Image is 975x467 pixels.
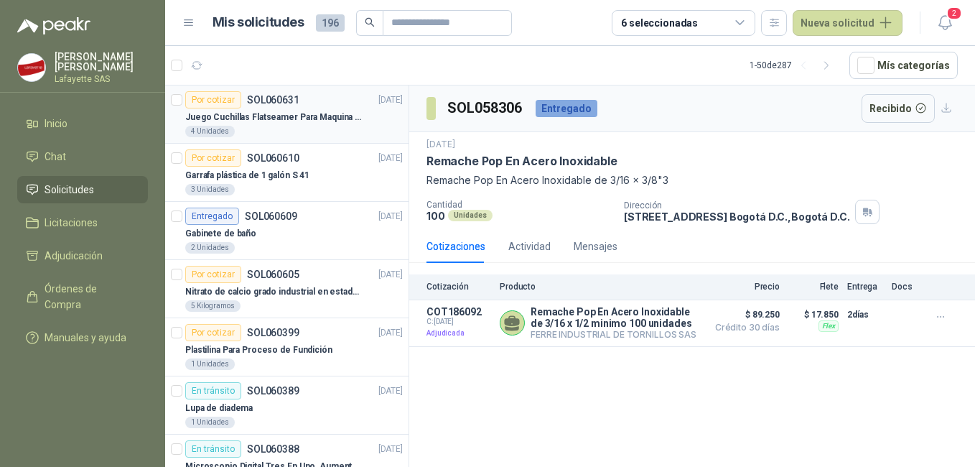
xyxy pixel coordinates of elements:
p: Remache Pop En Acero Inoxidable de 3/16 x 3/8"3 [426,172,958,188]
p: Remache Pop En Acero Inoxidable [426,154,617,169]
button: Mís categorías [849,52,958,79]
a: Adjudicación [17,242,148,269]
span: Manuales y ayuda [45,330,126,346]
span: Inicio [45,116,67,131]
p: Juego Cuchillas Flatseamer Para Maquina de Coser [185,111,364,124]
div: 3 Unidades [185,184,235,195]
p: [DATE] [378,152,403,165]
p: Precio [708,282,780,292]
button: Recibido [862,94,936,123]
p: Nitrato de calcio grado industrial en estado solido [185,285,364,299]
a: Por cotizarSOL060610[DATE] Garrafa plástica de 1 galón S 413 Unidades [165,144,409,202]
p: Flete [788,282,839,292]
div: Por cotizar [185,91,241,108]
p: [DATE] [378,326,403,340]
p: [PERSON_NAME] [PERSON_NAME] [55,52,148,72]
div: 5 Kilogramos [185,300,241,312]
h1: Mis solicitudes [213,12,304,33]
div: Flex [818,320,839,332]
span: C: [DATE] [426,318,491,326]
span: search [365,17,375,27]
div: 4 Unidades [185,126,235,137]
div: 2 Unidades [185,242,235,254]
p: [DATE] [378,93,403,107]
p: SOL060631 [247,95,299,105]
p: SOL060609 [245,211,297,221]
p: Gabinete de baño [185,227,256,241]
p: SOL060399 [247,328,299,338]
div: Por cotizar [185,266,241,283]
button: 2 [932,10,958,36]
p: [STREET_ADDRESS] Bogotá D.C. , Bogotá D.C. [624,211,849,223]
a: Solicitudes [17,176,148,203]
div: En tránsito [185,382,241,399]
span: 2 [946,6,962,20]
p: FERRE INDUSTRIAL DE TORNILLOS SAS [531,329,699,340]
div: 1 Unidades [185,359,235,370]
p: Garrafa plástica de 1 galón S 41 [185,169,309,182]
div: Mensajes [574,239,617,254]
p: SOL060389 [247,386,299,396]
img: Company Logo [18,54,45,81]
p: Adjudicada [426,326,491,341]
p: [DATE] [378,210,403,223]
div: 1 - 50 de 287 [750,54,838,77]
p: SOL060605 [247,269,299,279]
span: Crédito 30 días [708,323,780,332]
p: SOL060610 [247,153,299,163]
a: Por cotizarSOL060631[DATE] Juego Cuchillas Flatseamer Para Maquina de Coser4 Unidades [165,85,409,144]
a: Órdenes de Compra [17,275,148,318]
span: Solicitudes [45,182,94,198]
p: Producto [500,282,699,292]
a: EntregadoSOL060609[DATE] Gabinete de baño2 Unidades [165,202,409,260]
div: Cotizaciones [426,239,485,254]
a: Manuales y ayuda [17,324,148,351]
div: 1 Unidades [185,417,235,428]
div: Por cotizar [185,149,241,167]
a: Chat [17,143,148,170]
div: Entregado [536,100,597,117]
img: Logo peakr [17,17,90,34]
div: Unidades [448,210,493,221]
p: Plastilina Para Proceso de Fundición [185,343,332,357]
button: Nueva solicitud [793,10,902,36]
p: Lupa de diadema [185,402,253,415]
span: 196 [316,14,345,32]
a: Por cotizarSOL060605[DATE] Nitrato de calcio grado industrial en estado solido5 Kilogramos [165,260,409,318]
p: 2 días [847,306,883,323]
p: [DATE] [426,138,455,152]
a: Licitaciones [17,209,148,236]
span: $ 89.250 [708,306,780,323]
span: Licitaciones [45,215,98,231]
p: $ 17.850 [788,306,839,323]
p: 100 [426,210,445,222]
p: Entrega [847,282,883,292]
div: 6 seleccionadas [621,15,698,31]
div: En tránsito [185,440,241,458]
a: En tránsitoSOL060389[DATE] Lupa de diadema1 Unidades [165,376,409,435]
span: Adjudicación [45,248,103,264]
a: Inicio [17,110,148,137]
div: Actividad [508,239,551,254]
p: Remache Pop En Acero Inoxidable de 3/16 x 1/2 minimo 100 unidades [531,306,699,329]
span: Órdenes de Compra [45,281,134,313]
p: [DATE] [378,384,403,398]
p: Dirección [624,200,849,211]
p: Cotización [426,282,491,292]
p: SOL060388 [247,444,299,454]
p: Cantidad [426,200,612,210]
p: [DATE] [378,268,403,282]
p: Lafayette SAS [55,75,148,83]
span: Chat [45,149,66,165]
p: Docs [892,282,920,292]
p: [DATE] [378,443,403,456]
p: COT186092 [426,306,491,318]
div: Por cotizar [185,324,241,341]
div: Entregado [185,208,239,225]
h3: SOL058306 [447,97,524,119]
a: Por cotizarSOL060399[DATE] Plastilina Para Proceso de Fundición1 Unidades [165,318,409,376]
